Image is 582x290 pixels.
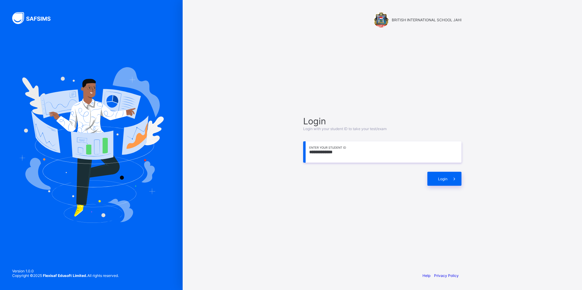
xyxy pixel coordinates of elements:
[12,273,119,278] span: Copyright © 2025 All rights reserved.
[303,116,461,126] span: Login
[19,67,164,223] img: Hero Image
[43,273,87,278] strong: Flexisaf Edusoft Limited.
[434,273,459,278] a: Privacy Policy
[12,269,119,273] span: Version 1.0.0
[12,12,58,24] img: SAFSIMS Logo
[392,18,461,22] span: BRITISH INTERNATIONAL SCHOOL JAHI
[438,177,447,181] span: Login
[303,126,387,131] span: Login with your student ID to take your test/exam
[422,273,430,278] a: Help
